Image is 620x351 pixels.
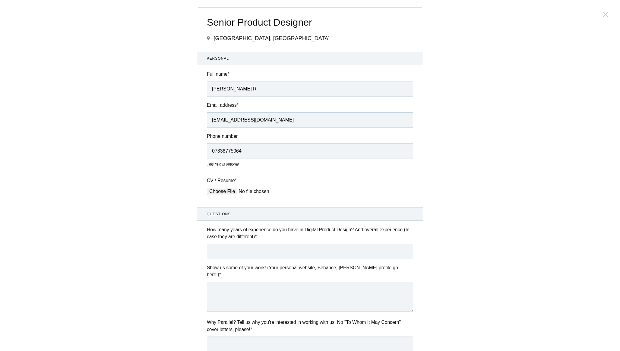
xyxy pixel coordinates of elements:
[214,35,330,41] span: [GEOGRAPHIC_DATA], [GEOGRAPHIC_DATA]
[207,319,413,333] label: Why Parallel? Tell us why you're interested in working with us. No "To Whom It May Concern" cover...
[207,264,413,278] label: Show us some of your work! (Your personal website, Behance, [PERSON_NAME] profile go here!)
[207,71,413,77] label: Full name
[207,56,413,61] span: Personal
[207,133,413,140] label: Phone number
[207,226,413,240] label: How many years of experience do you have in Digital Product Design? And overall experience (In ca...
[207,17,413,28] span: Senior Product Designer
[207,162,413,167] div: This field is optional
[207,211,413,217] span: Questions
[207,102,413,109] label: Email address
[207,177,252,184] label: CV / Resume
